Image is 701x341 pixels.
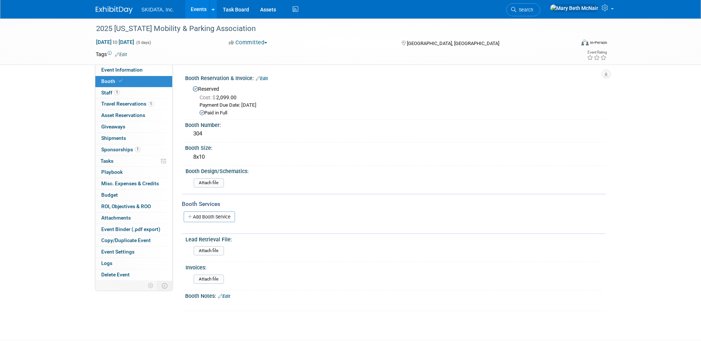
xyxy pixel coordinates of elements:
[95,121,172,132] a: Giveaways
[95,213,172,224] a: Attachments
[95,167,172,178] a: Playbook
[101,169,123,175] span: Playbook
[101,249,135,255] span: Event Settings
[101,135,126,141] span: Shipments
[96,39,135,45] span: [DATE] [DATE]
[93,22,564,35] div: 2025 [US_STATE] Mobility & Parking Association
[182,200,606,208] div: Booth Services
[95,178,172,189] a: Misc. Expenses & Credits
[590,40,607,45] div: In-Person
[256,76,268,81] a: Edit
[218,294,230,299] a: Edit
[185,142,606,152] div: Booth Size:
[191,128,600,139] div: 304
[191,83,600,117] div: Reserved
[101,124,125,130] span: Giveaways
[101,101,154,107] span: Travel Reservations
[581,39,589,45] img: Format-Inperson.png
[191,151,600,163] div: 8x10
[101,226,160,232] span: Event Binder (.pdf export)
[226,39,270,46] button: Committed
[95,99,172,110] a: Travel Reservations1
[101,90,120,96] span: Staff
[96,6,133,14] img: ExhibitDay
[136,40,151,45] span: (5 days)
[95,110,172,121] a: Asset Reservations
[200,110,600,117] div: Paid in Full
[157,281,172,290] td: Toggle Event Tabs
[184,211,235,222] a: Add Booth Service
[101,147,140,152] span: Sponsorships
[101,192,118,198] span: Budget
[186,262,602,271] div: Invoices:
[101,78,124,84] span: Booth
[95,156,172,167] a: Tasks
[101,237,151,243] span: Copy/Duplicate Event
[550,4,599,12] img: Mary Beth McNair
[142,7,174,13] span: SKIDATA, Inc.
[186,234,602,243] div: Lead Retrieval File:
[101,112,145,118] span: Asset Reservations
[148,101,154,107] span: 1
[200,94,239,100] span: 2,099.00
[119,79,122,83] i: Booth reservation complete
[144,281,157,290] td: Personalize Event Tab Strip
[587,51,607,54] div: Event Rating
[95,235,172,246] a: Copy/Duplicate Event
[95,224,172,235] a: Event Binder (.pdf export)
[114,90,120,95] span: 1
[112,39,119,45] span: to
[95,87,172,99] a: Staff1
[95,133,172,144] a: Shipments
[531,38,608,49] div: Event Format
[95,201,172,212] a: ROI, Objectives & ROO
[95,258,172,269] a: Logs
[185,73,606,82] div: Booth Reservation & Invoice:
[101,260,112,266] span: Logs
[101,272,130,278] span: Delete Event
[135,147,140,152] span: 1
[200,94,216,100] span: Cost: $
[200,102,600,109] div: Payment Due Date: [DATE]
[185,290,606,300] div: Booth Notes:
[101,67,143,73] span: Event Information
[101,158,113,164] span: Tasks
[185,120,606,129] div: Booth Number:
[407,41,499,46] span: [GEOGRAPHIC_DATA], [GEOGRAPHIC_DATA]
[95,65,172,76] a: Event Information
[96,51,127,58] td: Tags
[101,180,159,186] span: Misc. Expenses & Credits
[186,166,602,175] div: Booth Design/Schematics:
[115,52,127,57] a: Edit
[101,215,131,221] span: Attachments
[95,247,172,258] a: Event Settings
[516,7,533,13] span: Search
[95,144,172,155] a: Sponsorships1
[101,203,151,209] span: ROI, Objectives & ROO
[95,190,172,201] a: Budget
[95,76,172,87] a: Booth
[95,269,172,280] a: Delete Event
[506,3,540,16] a: Search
